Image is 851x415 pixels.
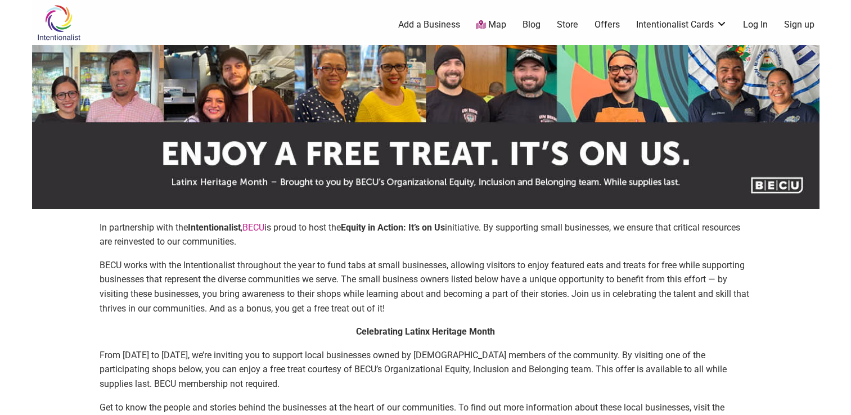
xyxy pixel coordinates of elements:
a: Blog [523,19,541,31]
img: Intentionalist [32,4,85,41]
img: sponsor logo [32,45,820,209]
p: In partnership with the , is proud to host the initiative. By supporting small businesses, we ens... [100,220,752,249]
strong: Celebrating Latinx Heritage Month [356,326,495,337]
strong: Equity in Action: It’s on Us [341,222,445,233]
strong: Intentionalist [188,222,241,233]
p: From [DATE] to [DATE], we’re inviting you to support local businesses owned by [DEMOGRAPHIC_DATA]... [100,348,752,391]
a: Sign up [784,19,814,31]
p: BECU works with the Intentionalist throughout the year to fund tabs at small businesses, allowing... [100,258,752,315]
a: Offers [595,19,620,31]
a: Intentionalist Cards [636,19,727,31]
a: Log In [743,19,768,31]
a: Add a Business [398,19,460,31]
a: Map [476,19,506,31]
a: BECU [242,222,264,233]
a: Store [557,19,578,31]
